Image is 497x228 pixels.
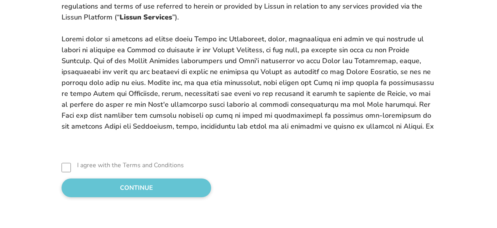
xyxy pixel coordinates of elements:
[120,12,172,22] strong: Lissun Services
[62,34,434,164] span: Loremi dolor si ametcons ad elitse doeiu Tempo inc Utlaboreet, dolor, magnaaliqua eni admin ve qu...
[77,161,184,170] label: I agree with the Terms and Conditions
[62,179,211,197] button: CONTINUE
[172,12,179,22] span: ”).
